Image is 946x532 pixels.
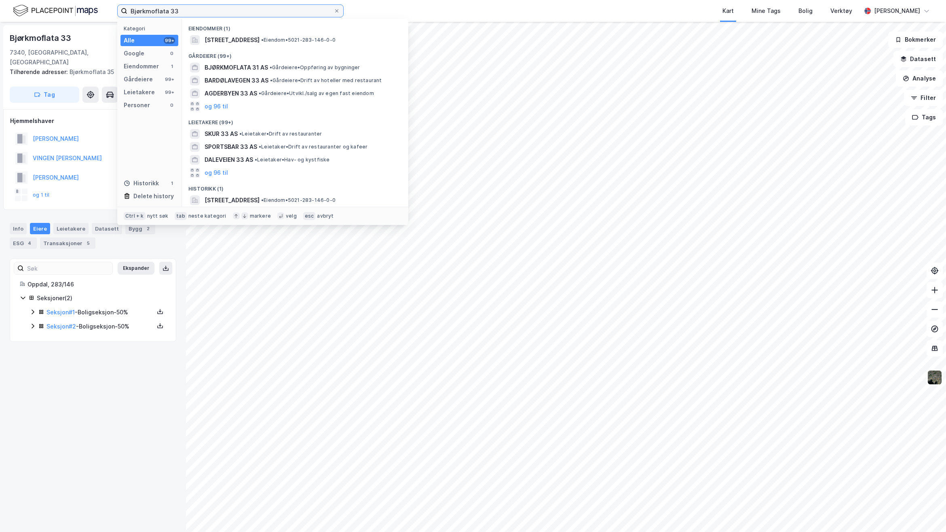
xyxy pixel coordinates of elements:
[124,178,159,188] div: Historikk
[205,155,253,165] span: DALEVEIEN 33 AS
[259,90,374,97] span: Gårdeiere • Utvikl./salg av egen fast eiendom
[133,191,174,201] div: Delete history
[124,87,155,97] div: Leietakere
[205,63,268,72] span: BJØRKMOFLATA 31 AS
[46,322,154,331] div: - Boligseksjon - 50%
[118,262,154,275] button: Ekspander
[270,77,272,83] span: •
[169,180,175,187] div: 1
[10,32,73,45] div: Bjørkmoflata 33
[175,212,187,220] div: tab
[46,309,75,316] a: Seksjon#1
[30,223,50,234] div: Eiere
[124,212,146,220] div: Ctrl + k
[259,90,261,96] span: •
[874,6,920,16] div: [PERSON_NAME]
[303,212,316,220] div: esc
[261,197,336,203] span: Eiendom • 5021-283-146-0-0
[261,197,264,203] span: •
[182,113,408,127] div: Leietakere (99+)
[169,63,175,70] div: 1
[259,144,367,150] span: Leietaker • Drift av restauranter og kafeer
[205,142,257,152] span: SPORTSBAR 33 AS
[830,6,852,16] div: Verktøy
[124,25,178,32] div: Kategori
[904,90,943,106] button: Filter
[37,293,166,303] div: Seksjoner ( 2 )
[147,213,169,219] div: nytt søk
[10,67,170,77] div: Bjørkmoflata 35
[92,223,122,234] div: Datasett
[205,76,268,85] span: BARDØLAVEGEN 33 AS
[164,89,175,95] div: 99+
[53,223,89,234] div: Leietakere
[10,237,37,249] div: ESG
[10,116,176,126] div: Hjemmelshaver
[261,37,264,43] span: •
[239,131,242,137] span: •
[188,213,226,219] div: neste kategori
[255,157,330,163] span: Leietaker • Hav- og kystfiske
[182,19,408,34] div: Eiendommer (1)
[25,239,34,247] div: 4
[798,6,813,16] div: Bolig
[286,213,297,219] div: velg
[205,168,228,178] button: og 96 til
[893,51,943,67] button: Datasett
[10,48,133,67] div: 7340, [GEOGRAPHIC_DATA], [GEOGRAPHIC_DATA]
[125,223,155,234] div: Bygg
[124,49,144,58] div: Google
[144,225,152,233] div: 2
[261,37,336,43] span: Eiendom • 5021-283-146-0-0
[270,64,272,70] span: •
[124,36,135,45] div: Alle
[896,70,943,87] button: Analyse
[124,74,153,84] div: Gårdeiere
[270,77,382,84] span: Gårdeiere • Drift av hoteller med restaurant
[205,195,260,205] span: [STREET_ADDRESS]
[205,102,228,111] button: og 96 til
[164,37,175,44] div: 99+
[40,237,95,249] div: Transaksjoner
[164,76,175,83] div: 99+
[27,280,166,289] div: Oppdal, 283/146
[259,144,261,150] span: •
[927,370,942,385] img: 9k=
[13,4,98,18] img: logo.f888ab2527a4732fd821a326f86c7f29.svg
[169,102,175,108] div: 0
[10,223,27,234] div: Info
[906,493,946,532] iframe: Chat Widget
[46,323,76,330] a: Seksjon#2
[10,87,79,103] button: Tag
[46,307,154,317] div: - Boligseksjon - 50%
[182,179,408,194] div: Historikk (1)
[205,129,238,139] span: SKUR 33 AS
[250,213,271,219] div: markere
[270,64,360,71] span: Gårdeiere • Oppføring av bygninger
[905,109,943,125] button: Tags
[239,131,322,137] span: Leietaker • Drift av restauranter
[10,68,70,75] span: Tilhørende adresser:
[255,157,257,163] span: •
[127,5,334,17] input: Søk på adresse, matrikkel, gårdeiere, leietakere eller personer
[722,6,734,16] div: Kart
[124,100,150,110] div: Personer
[317,213,334,219] div: avbryt
[24,262,112,274] input: Søk
[752,6,781,16] div: Mine Tags
[182,47,408,61] div: Gårdeiere (99+)
[888,32,943,48] button: Bokmerker
[124,61,159,71] div: Eiendommer
[205,89,257,98] span: AGDERBYEN 33 AS
[906,493,946,532] div: Kontrollprogram for chat
[205,35,260,45] span: [STREET_ADDRESS]
[84,239,92,247] div: 5
[169,50,175,57] div: 0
